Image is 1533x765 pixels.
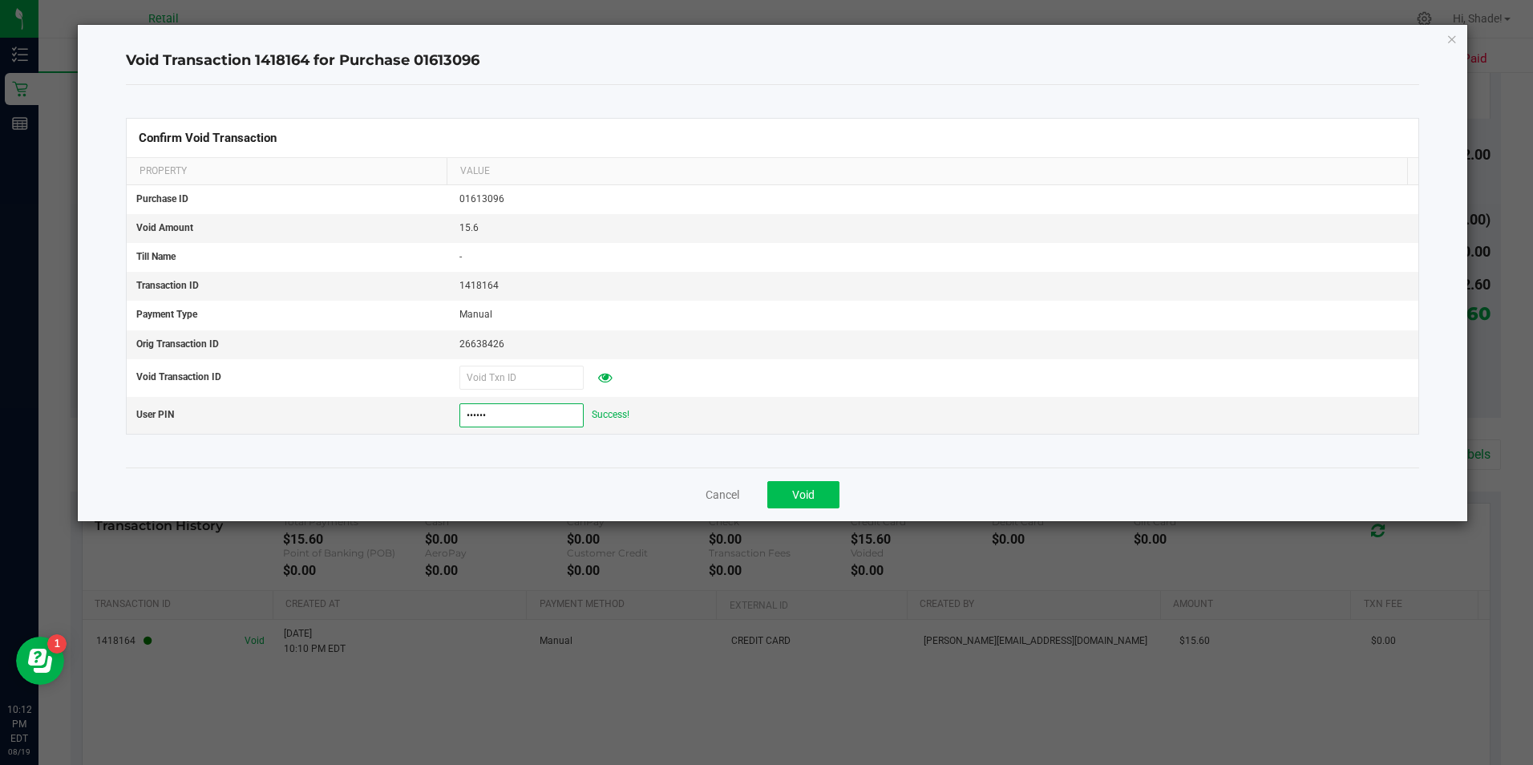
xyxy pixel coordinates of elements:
span: Success! [592,409,629,420]
button: Close [1446,29,1458,48]
span: Confirm Void Transaction [139,131,277,145]
iframe: Resource center unread badge [47,634,67,654]
span: 15.6 [459,222,479,233]
input: Approval PIN [459,403,584,427]
span: - [459,251,462,262]
span: User PIN [136,409,174,420]
span: Void Amount [136,222,193,233]
span: 1418164 [459,280,499,291]
span: Void [792,488,815,501]
span: Till Name [136,251,176,262]
input: Void Txn ID [459,366,584,390]
span: Purchase ID [136,193,188,204]
span: Value [460,165,490,176]
span: Orig Transaction ID [136,338,219,350]
span: 26638426 [459,338,504,350]
span: Manual [459,309,492,320]
span: Void Transaction ID [136,371,221,382]
span: Property [140,165,187,176]
button: Void [767,481,839,508]
span: Transaction ID [136,280,199,291]
button: Cancel [706,487,739,503]
span: Payment Type [136,309,197,320]
h4: Void Transaction 1418164 for Purchase 01613096 [126,51,1418,71]
iframe: Resource center [16,637,64,685]
span: 01613096 [459,193,504,204]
